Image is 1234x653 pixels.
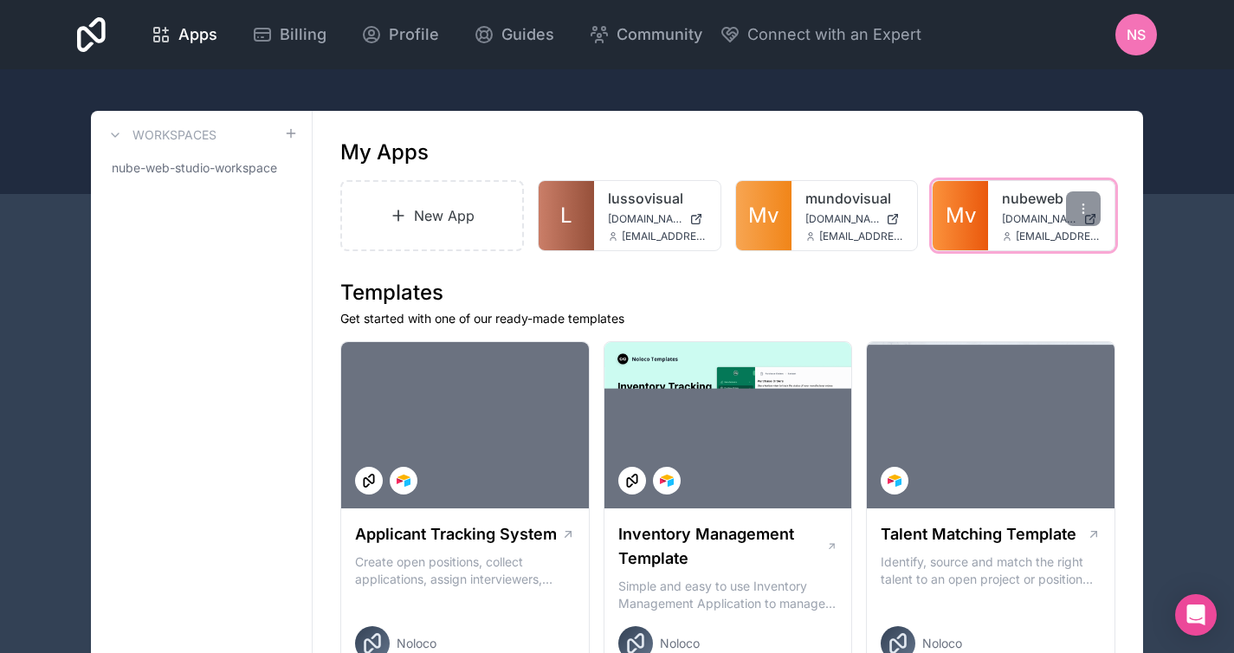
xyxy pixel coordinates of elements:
[608,212,682,226] span: [DOMAIN_NAME]
[137,16,231,54] a: Apps
[608,212,707,226] a: [DOMAIN_NAME]
[922,635,962,652] span: Noloco
[736,181,791,250] a: Mv
[575,16,716,54] a: Community
[660,635,700,652] span: Noloco
[748,202,779,230] span: Mv
[881,522,1076,546] h1: Talent Matching Template
[355,522,557,546] h1: Applicant Tracking System
[720,23,921,47] button: Connect with an Expert
[805,212,904,226] a: [DOMAIN_NAME]
[933,181,988,250] a: Mv
[397,635,436,652] span: Noloco
[340,310,1115,327] p: Get started with one of our ready-made templates
[340,139,429,166] h1: My Apps
[389,23,439,47] span: Profile
[105,152,298,184] a: nube-web-studio-workspace
[1002,188,1101,209] a: nubeweb
[105,125,216,145] a: Workspaces
[1127,24,1146,45] span: NS
[819,230,904,243] span: [EMAIL_ADDRESS][DOMAIN_NAME]
[501,23,554,47] span: Guides
[560,202,572,230] span: L
[355,553,575,588] p: Create open positions, collect applications, assign interviewers, centralise candidate feedback a...
[112,159,277,177] span: nube-web-studio-workspace
[347,16,453,54] a: Profile
[1175,594,1217,636] div: Open Intercom Messenger
[946,202,976,230] span: Mv
[178,23,217,47] span: Apps
[238,16,340,54] a: Billing
[1016,230,1101,243] span: [EMAIL_ADDRESS][DOMAIN_NAME]
[622,230,707,243] span: [EMAIL_ADDRESS][DOMAIN_NAME]
[340,180,524,251] a: New App
[747,23,921,47] span: Connect with an Expert
[618,578,838,612] p: Simple and easy to use Inventory Management Application to manage your stock, orders and Manufact...
[132,126,216,144] h3: Workspaces
[460,16,568,54] a: Guides
[881,553,1101,588] p: Identify, source and match the right talent to an open project or position with our Talent Matchi...
[805,188,904,209] a: mundovisual
[1002,212,1101,226] a: [DOMAIN_NAME]
[340,279,1115,307] h1: Templates
[888,474,901,488] img: Airtable Logo
[397,474,410,488] img: Airtable Logo
[805,212,880,226] span: [DOMAIN_NAME]
[539,181,594,250] a: L
[618,522,826,571] h1: Inventory Management Template
[1002,212,1076,226] span: [DOMAIN_NAME]
[617,23,702,47] span: Community
[280,23,326,47] span: Billing
[608,188,707,209] a: lussovisual
[660,474,674,488] img: Airtable Logo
